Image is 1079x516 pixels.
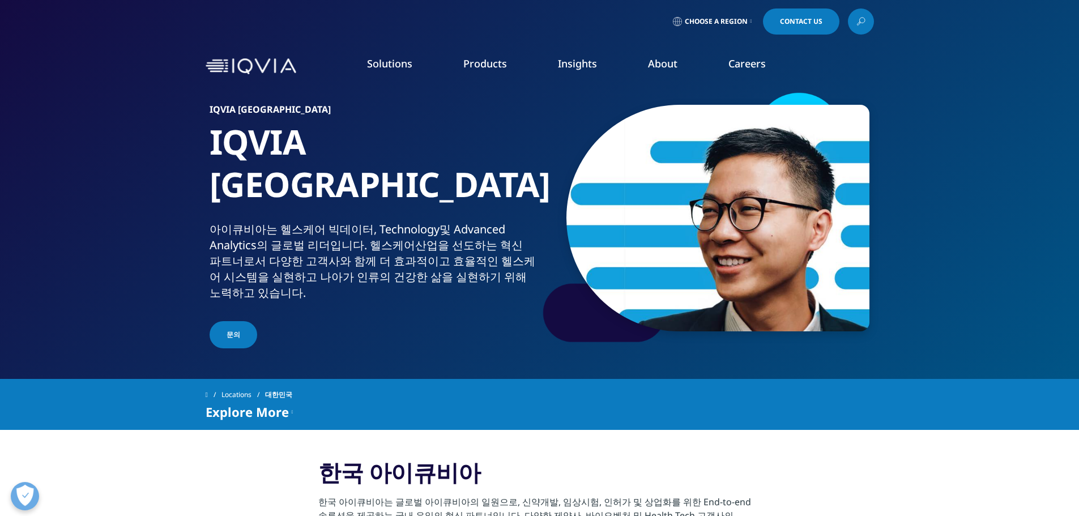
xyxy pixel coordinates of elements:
span: Explore More [206,405,289,419]
a: About [648,57,677,70]
span: 대한민국 [265,385,292,405]
a: Solutions [367,57,412,70]
img: 25_rbuportraitoption.jpg [566,105,869,331]
a: Products [463,57,507,70]
a: Insights [558,57,597,70]
a: 문의 [210,321,257,348]
div: 아이큐비아는 헬스케어 빅데이터, Technology및 Advanced Analytics의 글로벌 리더입니다. 헬스케어산업을 선도하는 혁신 파트너로서 다양한 고객사와 함께 더 ... [210,221,535,301]
span: Choose a Region [685,17,748,26]
a: Careers [728,57,766,70]
h3: 한국 아이큐비아 [318,458,761,495]
span: Contact Us [780,18,822,25]
a: Locations [221,385,265,405]
button: 개방형 기본 설정 [11,482,39,510]
span: 문의 [227,330,240,340]
a: Contact Us [763,8,839,35]
nav: Primary [301,40,874,93]
h6: IQVIA [GEOGRAPHIC_DATA] [210,105,535,121]
h1: IQVIA [GEOGRAPHIC_DATA] [210,121,535,221]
